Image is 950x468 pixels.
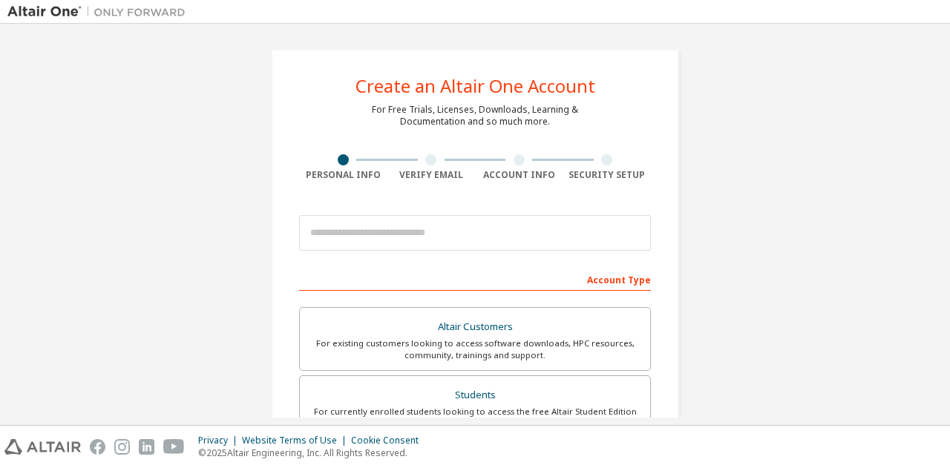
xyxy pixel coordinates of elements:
[372,104,578,128] div: For Free Trials, Licenses, Downloads, Learning & Documentation and so much more.
[563,169,652,181] div: Security Setup
[356,77,595,95] div: Create an Altair One Account
[198,446,427,459] p: © 2025 Altair Engineering, Inc. All Rights Reserved.
[309,385,641,406] div: Students
[299,169,387,181] div: Personal Info
[7,4,193,19] img: Altair One
[242,435,351,446] div: Website Terms of Use
[351,435,427,446] div: Cookie Consent
[163,439,185,455] img: youtube.svg
[114,439,130,455] img: instagram.svg
[299,267,651,291] div: Account Type
[198,435,242,446] div: Privacy
[90,439,105,455] img: facebook.svg
[387,169,476,181] div: Verify Email
[475,169,563,181] div: Account Info
[309,406,641,429] div: For currently enrolled students looking to access the free Altair Student Edition bundle and all ...
[139,439,154,455] img: linkedin.svg
[309,317,641,337] div: Altair Customers
[4,439,81,455] img: altair_logo.svg
[309,337,641,361] div: For existing customers looking to access software downloads, HPC resources, community, trainings ...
